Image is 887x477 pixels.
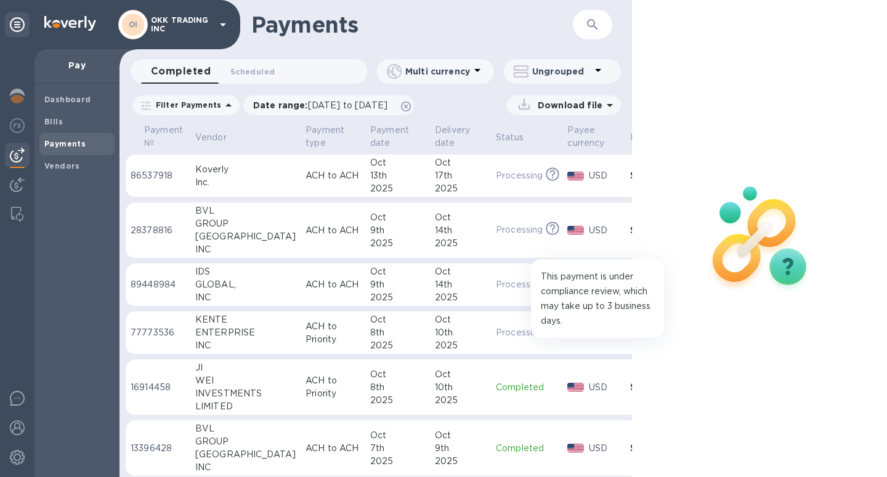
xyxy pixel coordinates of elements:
[589,326,620,339] p: USD
[589,381,620,394] p: USD
[567,444,584,452] img: USD
[151,100,221,110] p: Filter Payments
[195,400,296,413] div: LIMITED
[630,131,665,144] span: Paid
[370,278,425,291] div: 9th
[306,169,360,182] p: ACH to ACH
[496,381,557,394] p: Completed
[589,169,620,182] p: USD
[435,124,470,150] p: Delivery date
[435,182,486,195] div: 2025
[435,291,486,304] div: 2025
[308,100,387,110] span: [DATE] to [DATE]
[567,281,584,289] img: USD
[589,278,620,291] p: USD
[195,291,296,304] div: INC
[243,95,414,115] div: Date range:[DATE] to [DATE]
[496,326,543,339] p: Processing
[195,230,296,243] div: [GEOGRAPHIC_DATA]
[10,118,25,133] img: Foreign exchange
[630,443,689,454] h3: $14,945.00
[435,455,486,468] div: 2025
[151,16,213,33] p: OKK TRADING INC
[435,394,486,407] div: 2025
[370,326,425,339] div: 8th
[195,265,296,278] div: IDS
[533,99,602,111] p: Download file
[567,226,584,234] img: USD
[496,131,524,144] p: Status
[44,161,80,170] b: Vendors
[589,224,620,237] p: USD
[496,442,557,455] p: Completed
[44,16,96,31] img: Logo
[496,131,540,144] span: Status
[630,279,689,291] h3: $44,864.53
[131,278,185,291] p: 89448984
[370,368,425,381] div: Oct
[630,382,689,393] h3: $25,932.42
[370,156,425,169] div: Oct
[195,176,296,189] div: Inc.
[44,117,63,126] b: Bills
[131,169,185,182] p: 86537918
[370,291,425,304] div: 2025
[405,65,470,78] p: Multi currency
[567,329,584,337] img: USD
[370,124,409,150] p: Payment date
[370,211,425,224] div: Oct
[435,156,486,169] div: Oct
[435,265,486,278] div: Oct
[630,327,689,339] h3: $28,517.38
[589,442,620,455] p: USD
[435,237,486,250] div: 2025
[5,12,30,37] div: Unpin categories
[435,326,486,339] div: 10th
[131,381,185,394] p: 16914458
[195,461,296,474] div: INC
[144,124,199,150] span: Payment №
[195,278,296,291] div: GLOBAL,
[370,169,425,182] div: 13th
[567,172,584,180] img: USD
[151,63,211,80] span: Completed
[306,442,360,455] p: ACH to ACH
[567,124,604,150] p: Payee currency
[630,225,689,236] h3: $8,855.00
[195,339,296,352] div: INC
[195,217,296,230] div: GROUP
[195,422,296,435] div: BVL
[496,169,543,182] p: Processing
[370,429,425,442] div: Oct
[435,313,486,326] div: Oct
[306,124,344,150] p: Payment type
[144,124,183,150] p: Payment №
[306,374,360,400] p: ACH to Priority
[195,326,296,339] div: ENTERPRISE
[496,223,543,236] p: Processing
[251,12,573,38] h1: Payments
[435,224,486,237] div: 14th
[195,435,296,448] div: GROUP
[195,448,296,461] div: [GEOGRAPHIC_DATA]
[435,124,486,150] span: Delivery date
[567,124,620,150] span: Payee currency
[195,387,296,400] div: INVESTMENTS
[370,455,425,468] div: 2025
[44,139,86,148] b: Payments
[195,374,296,387] div: WEI
[435,211,486,224] div: Oct
[230,65,275,78] span: Scheduled
[131,326,185,339] p: 77773536
[496,278,543,291] p: Processing
[370,442,425,455] div: 7th
[306,124,360,150] span: Payment type
[370,124,425,150] span: Payment date
[44,59,110,71] p: Pay
[435,278,486,291] div: 14th
[195,131,227,144] p: Vendor
[44,95,91,104] b: Dashboard
[630,131,649,144] p: Paid
[306,278,360,291] p: ACH to ACH
[370,313,425,326] div: Oct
